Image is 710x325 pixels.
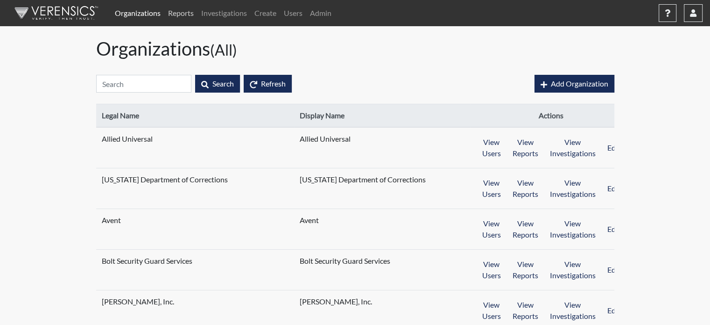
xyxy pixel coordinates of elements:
[300,133,416,144] span: Allied Universal
[506,255,544,284] button: View Reports
[96,75,191,93] input: Search
[261,79,286,88] span: Refresh
[300,174,426,185] span: [US_STATE] Department of Corrections
[96,37,614,60] h1: Organizations
[102,133,218,144] span: Allied Universal
[506,174,544,203] button: View Reports
[251,4,280,22] a: Create
[244,75,292,93] button: Refresh
[476,255,507,284] button: View Users
[506,296,544,325] button: View Reports
[544,255,602,284] button: View Investigations
[476,215,507,244] button: View Users
[280,4,306,22] a: Users
[476,296,507,325] button: View Users
[534,75,614,93] button: Add Organization
[102,255,218,267] span: Bolt Security Guard Services
[300,255,416,267] span: Bolt Security Guard Services
[471,104,632,128] th: Actions
[601,255,626,284] button: Edit
[164,4,197,22] a: Reports
[197,4,251,22] a: Investigations
[294,104,471,128] th: Display Name
[210,41,237,59] small: (All)
[506,215,544,244] button: View Reports
[476,174,507,203] button: View Users
[300,215,416,226] span: Avent
[506,133,544,162] button: View Reports
[96,104,294,128] th: Legal Name
[544,296,602,325] button: View Investigations
[476,133,507,162] button: View Users
[601,296,626,325] button: Edit
[544,215,602,244] button: View Investigations
[195,75,240,93] button: Search
[111,4,164,22] a: Organizations
[306,4,335,22] a: Admin
[212,79,234,88] span: Search
[601,174,626,203] button: Edit
[544,133,602,162] button: View Investigations
[300,296,416,307] span: [PERSON_NAME], Inc.
[102,215,218,226] span: Avent
[544,174,602,203] button: View Investigations
[601,133,626,162] button: Edit
[102,174,228,185] span: [US_STATE] Department of Corrections
[601,215,626,244] button: Edit
[102,296,218,307] span: [PERSON_NAME], Inc.
[551,79,608,88] span: Add Organization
